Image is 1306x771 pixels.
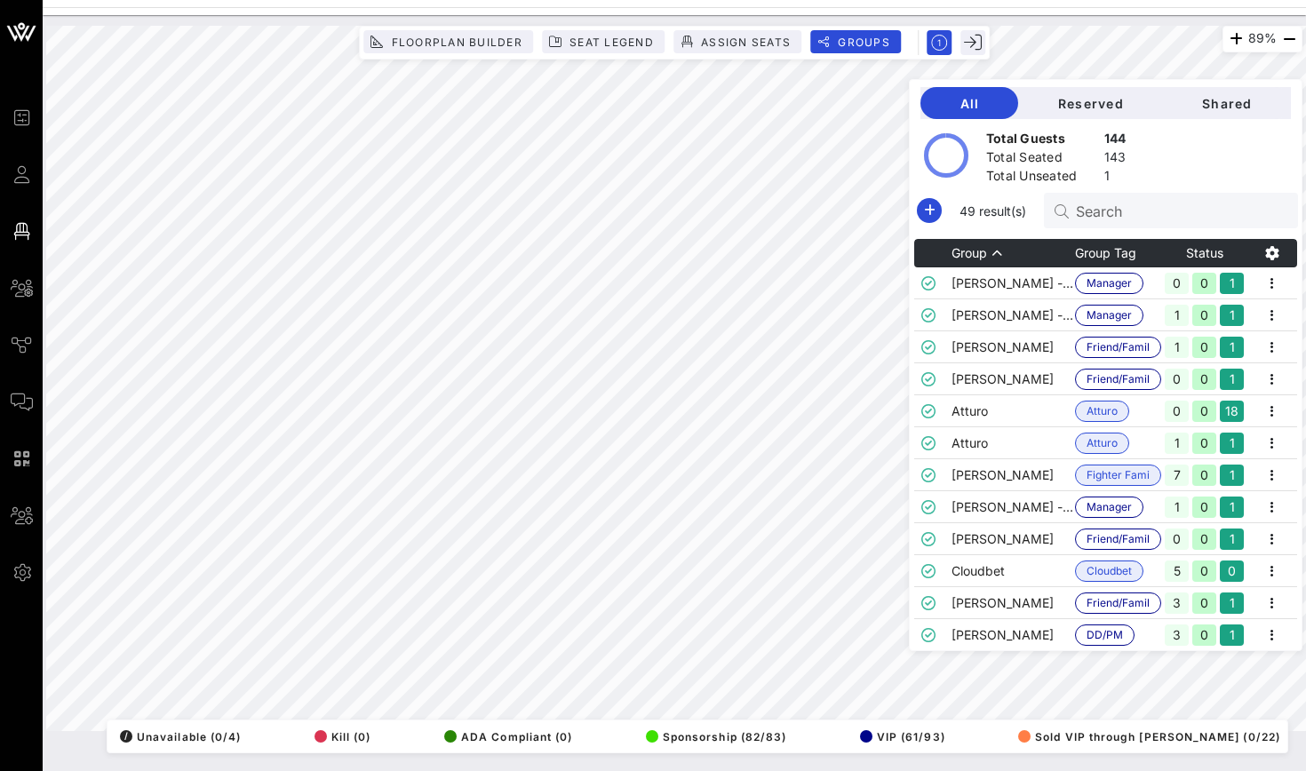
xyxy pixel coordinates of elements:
[1192,369,1216,390] div: 0
[1220,305,1244,326] div: 1
[120,730,241,743] span: Unavailable (0/4)
[1192,273,1216,294] div: 0
[952,239,1075,267] th: Group: Sorted ascending. Activate to sort descending.
[1087,593,1150,613] span: Friend/Family
[444,730,572,743] span: ADA Compliant (0)
[952,555,1075,587] td: Cloudbet
[1165,433,1189,454] div: 1
[120,730,132,743] div: /
[920,87,1018,119] button: All
[1165,369,1189,390] div: 0
[952,331,1075,363] td: [PERSON_NAME]
[1220,497,1244,518] div: 1
[810,30,901,53] button: Groups
[641,724,786,749] button: Sponsorship (82/83)
[439,724,572,749] button: ADA Compliant (0)
[1220,560,1244,582] div: 0
[1165,337,1189,358] div: 1
[1192,560,1216,582] div: 0
[860,730,945,743] span: VIP (61/93)
[986,167,1097,189] div: Total Unseated
[1087,465,1150,485] span: Fighter Family
[1220,624,1244,646] div: 1
[1220,592,1244,614] div: 1
[855,724,945,749] button: VIP (61/93)
[1165,497,1189,518] div: 1
[1075,239,1161,267] th: Group Tag
[1192,305,1216,326] div: 0
[1162,87,1291,119] button: Shared
[1192,401,1216,422] div: 0
[1165,401,1189,422] div: 0
[1192,592,1216,614] div: 0
[952,245,987,260] span: Group
[1087,561,1132,581] span: Cloudbet
[1220,433,1244,454] div: 1
[952,619,1075,651] td: [PERSON_NAME]
[1222,26,1302,52] div: 89%
[1161,239,1247,267] th: Status
[952,459,1075,491] td: [PERSON_NAME]
[1165,560,1189,582] div: 5
[542,30,665,53] button: Seat Legend
[952,523,1075,555] td: [PERSON_NAME]
[1087,529,1150,549] span: Friend/Family
[986,130,1097,152] div: Total Guests
[1192,529,1216,550] div: 0
[952,299,1075,331] td: [PERSON_NAME] - Fighter Manager
[986,148,1097,171] div: Total Seated
[1087,401,1118,421] span: Atturo
[1220,273,1244,294] div: 1
[1087,306,1132,325] span: Manager
[1165,465,1189,486] div: 7
[1165,592,1189,614] div: 3
[1165,273,1189,294] div: 0
[1087,625,1123,645] span: DD/PM
[1087,274,1132,293] span: Manager
[1192,433,1216,454] div: 0
[952,202,1033,220] span: 49 result(s)
[952,427,1075,459] td: Atturo
[935,96,1004,111] span: All
[1192,497,1216,518] div: 0
[1220,465,1244,486] div: 1
[390,36,522,49] span: Floorplan Builder
[1032,96,1148,111] span: Reserved
[309,724,371,749] button: Kill (0)
[1176,96,1277,111] span: Shared
[1220,529,1244,550] div: 1
[1192,337,1216,358] div: 0
[1018,730,1280,743] span: Sold VIP through [PERSON_NAME] (0/22)
[1165,305,1189,326] div: 1
[1220,337,1244,358] div: 1
[952,363,1075,395] td: [PERSON_NAME]
[1220,369,1244,390] div: 1
[673,30,801,53] button: Assign Seats
[1192,465,1216,486] div: 0
[952,267,1075,299] td: [PERSON_NAME] - Fighter Manager
[952,491,1075,523] td: [PERSON_NAME] - Fighter Manager
[1165,529,1189,550] div: 0
[363,30,533,53] button: Floorplan Builder
[315,730,371,743] span: Kill (0)
[837,36,890,49] span: Groups
[1087,433,1118,453] span: Atturo
[1013,724,1280,749] button: Sold VIP through [PERSON_NAME] (0/22)
[646,730,786,743] span: Sponsorship (82/83)
[1104,167,1127,189] div: 1
[115,724,241,749] button: /Unavailable (0/4)
[952,395,1075,427] td: Atturo
[1220,401,1244,422] div: 18
[700,36,791,49] span: Assign Seats
[569,36,654,49] span: Seat Legend
[1192,624,1216,646] div: 0
[1087,370,1150,389] span: Friend/Family
[1075,245,1136,260] span: Group Tag
[1087,497,1132,517] span: Manager
[1087,338,1150,357] span: Friend/Family
[1104,148,1127,171] div: 143
[952,587,1075,619] td: [PERSON_NAME]
[1018,87,1162,119] button: Reserved
[1104,130,1127,152] div: 144
[1165,624,1189,646] div: 3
